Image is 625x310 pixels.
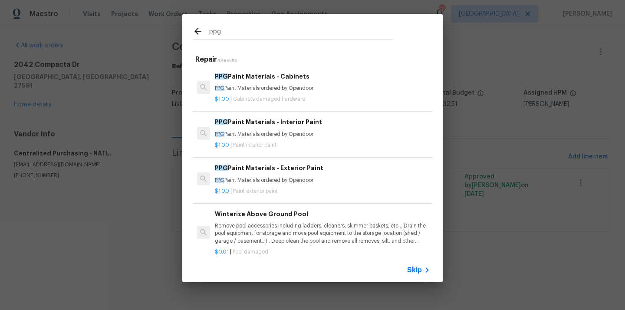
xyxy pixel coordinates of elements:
[215,165,228,171] span: PPG
[233,249,268,254] span: Pool damaged
[215,85,430,92] p: Paint Materials ordered by Opendoor
[215,96,229,102] span: $1.00
[215,222,430,244] p: Remove pool accessories including ladders, cleaners, skimmer baskets, etc… Drain the pool equipme...
[215,249,229,254] span: $0.01
[215,96,430,103] p: |
[407,266,422,274] span: Skip
[215,209,430,219] h6: Winterize Above Ground Pool
[233,142,276,148] span: Paint interior paint
[215,248,430,256] p: |
[215,117,430,127] h6: Paint Materials - Interior Paint
[215,142,229,148] span: $1.00
[215,142,430,149] p: |
[215,119,228,125] span: PPG
[215,177,430,184] p: Paint Materials ordered by Opendoor
[195,55,432,64] h5: Repair
[215,163,430,173] h6: Paint Materials - Exterior Paint
[215,188,430,195] p: |
[217,58,237,63] span: 4 Results
[233,96,305,102] span: Cabinets damaged hardware
[215,131,430,138] p: Paint Materials ordered by Opendoor
[215,132,224,137] span: PPG
[215,178,224,183] span: PPG
[215,72,430,81] h6: Paint Materials - Cabinets
[215,86,224,91] span: PPG
[215,73,228,79] span: PPG
[215,188,229,194] span: $1.00
[209,26,393,39] input: Search issues or repairs
[233,188,278,194] span: Paint exterior paint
